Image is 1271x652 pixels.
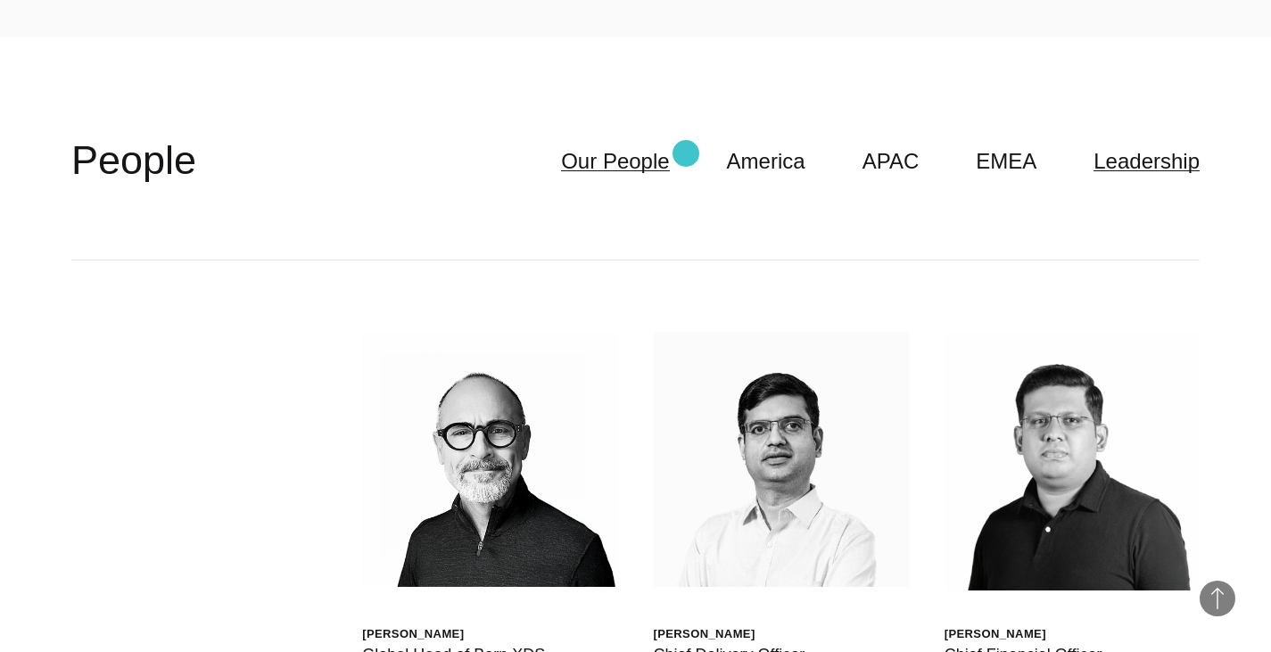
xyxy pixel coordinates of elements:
[654,626,805,641] div: [PERSON_NAME]
[727,144,805,178] a: America
[862,144,920,178] a: APAC
[945,332,1200,590] img: Bharat Dasari
[362,332,617,587] img: Scott Sorokin
[362,626,545,641] div: [PERSON_NAME]
[654,332,909,587] img: Shashank Tamotia
[561,144,669,178] a: Our People
[976,144,1036,178] a: EMEA
[1094,144,1200,178] a: Leadership
[1200,581,1235,616] button: Back to Top
[71,134,196,187] h2: People
[945,626,1102,641] div: [PERSON_NAME]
